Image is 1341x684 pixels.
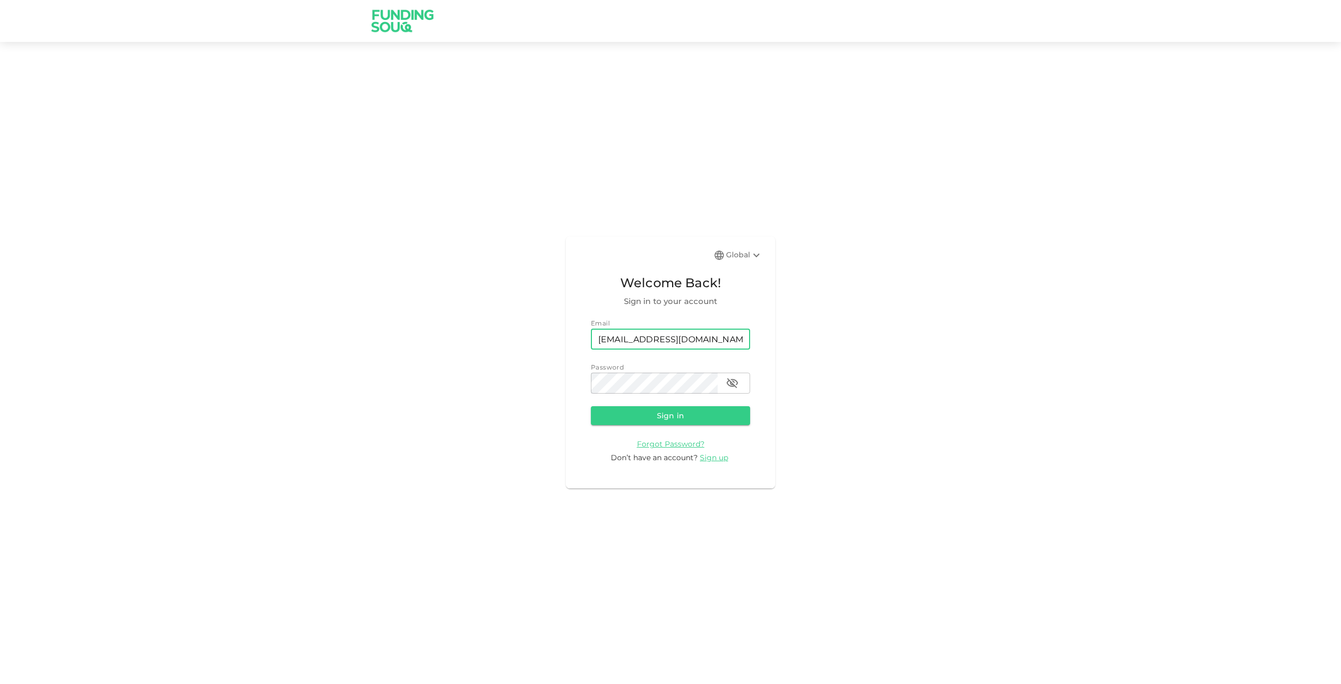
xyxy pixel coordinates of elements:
[591,406,750,425] button: Sign in
[591,329,750,350] input: email
[637,439,705,449] span: Forgot Password?
[611,453,698,462] span: Don’t have an account?
[591,273,750,293] span: Welcome Back!
[591,319,610,327] span: Email
[591,373,718,394] input: password
[726,249,763,262] div: Global
[700,453,728,462] span: Sign up
[591,363,624,371] span: Password
[591,295,750,308] span: Sign in to your account
[637,439,705,449] a: Forgot Password?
